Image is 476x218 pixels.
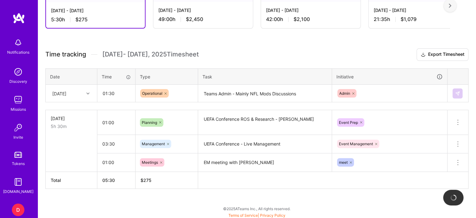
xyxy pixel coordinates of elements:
span: Time tracking [45,51,86,58]
input: HH:MM [97,114,135,131]
span: Event Management [339,141,373,146]
textarea: UEFA Conference - Live Management [199,136,331,153]
img: Submit [455,91,460,96]
span: $2,450 [186,16,203,23]
div: 49:00 h [158,16,248,23]
span: Management [142,141,165,146]
div: [DATE] - [DATE] [51,7,140,14]
span: meet [339,160,348,165]
div: Missions [11,106,26,113]
div: 5:30 h [51,16,140,23]
span: $2,100 [294,16,310,23]
div: [DATE] [51,115,92,122]
div: Tokens [12,160,25,167]
i: icon Chevron [86,92,90,95]
div: 21:35 h [374,16,463,23]
div: [DATE] - [DATE] [158,7,248,13]
span: [DATE] - [DATE] , 2025 Timesheet [102,51,199,58]
div: © 2025 ATeams Inc., All rights reserved. [38,201,476,216]
div: Initiative [336,73,443,80]
span: Operational [142,91,162,96]
span: | [228,213,285,218]
img: logo [13,13,25,24]
a: Terms of Service [228,213,258,218]
span: $275 [75,16,88,23]
span: Meetings [142,160,158,165]
a: D [10,204,26,216]
img: right [449,3,451,8]
div: [DATE] - [DATE] [374,7,463,13]
span: Event Prep [339,120,358,125]
div: [DATE] [52,90,66,97]
img: discovery [12,66,24,78]
th: Type [136,68,198,85]
th: 05:30 [97,172,136,189]
div: 42:00 h [266,16,356,23]
div: [DOMAIN_NAME] [3,188,33,195]
img: teamwork [12,93,24,106]
input: HH:MM [98,85,135,102]
div: [DATE] - [DATE] [266,7,356,13]
div: Discovery [9,78,27,85]
img: Invite [12,121,24,134]
div: D [12,204,24,216]
div: Time [102,73,131,80]
img: guide book [12,176,24,188]
a: Privacy Policy [260,213,285,218]
span: Planning [142,120,157,125]
span: $ 275 [141,178,151,183]
th: Total [46,172,97,189]
div: null [453,88,463,98]
div: Invite [13,134,23,141]
button: Export Timesheet [417,48,468,61]
textarea: UEFA Conference ROS & Research - [PERSON_NAME] [199,111,331,134]
div: 5h 30m [51,123,92,130]
input: HH:MM [97,136,135,152]
img: tokens [14,152,22,158]
textarea: EM meeting with [PERSON_NAME] [199,154,331,171]
div: Notifications [7,49,29,56]
th: Task [198,68,332,85]
input: HH:MM [97,154,135,171]
i: icon Download [421,51,426,58]
span: Admin [339,91,350,96]
th: Date [46,68,97,85]
img: bell [12,36,24,49]
img: loading [450,194,457,201]
textarea: Teams Admin - Mainly NFL Mods Discussions [199,85,331,102]
span: $1,079 [401,16,417,23]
